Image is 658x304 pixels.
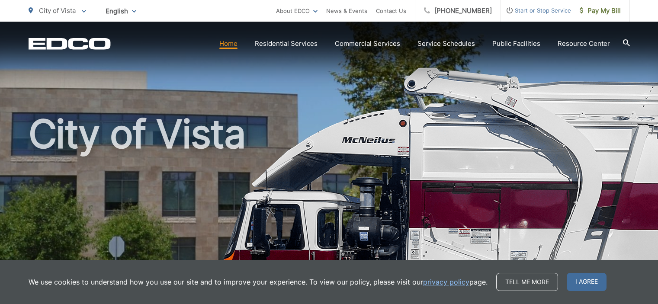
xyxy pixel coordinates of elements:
[423,277,469,287] a: privacy policy
[29,38,111,50] a: EDCD logo. Return to the homepage.
[376,6,406,16] a: Contact Us
[99,3,143,19] span: English
[496,273,558,291] a: Tell me more
[580,6,621,16] span: Pay My Bill
[567,273,607,291] span: I agree
[417,38,475,49] a: Service Schedules
[492,38,540,49] a: Public Facilities
[326,6,367,16] a: News & Events
[335,38,400,49] a: Commercial Services
[39,6,76,15] span: City of Vista
[255,38,318,49] a: Residential Services
[276,6,318,16] a: About EDCO
[29,277,488,287] p: We use cookies to understand how you use our site and to improve your experience. To view our pol...
[558,38,610,49] a: Resource Center
[219,38,238,49] a: Home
